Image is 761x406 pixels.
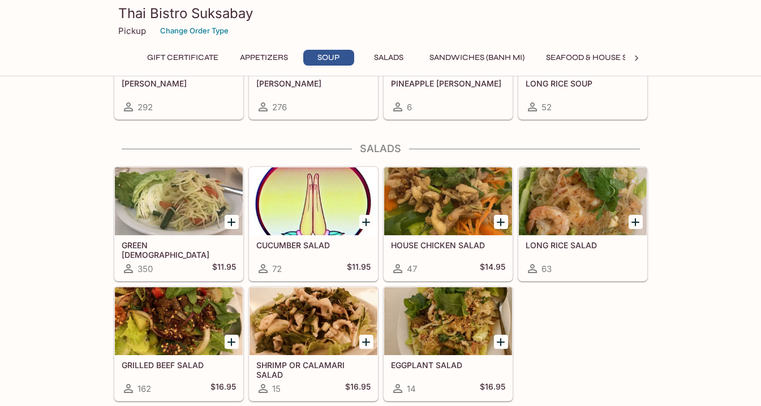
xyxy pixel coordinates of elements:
button: Seafood & House Specials [540,50,666,66]
button: Add LONG RICE SALAD [629,215,643,229]
span: 276 [272,102,287,113]
h5: $16.95 [480,382,505,395]
a: GREEN [DEMOGRAPHIC_DATA] SALAD (SOM TUM)350$11.95 [114,167,243,281]
h5: GRILLED BEEF SALAD [122,360,236,370]
button: Add CUCUMBER SALAD [359,215,373,229]
button: Add SHRIMP OR CALAMARI SALAD [359,335,373,349]
button: Add HOUSE CHICKEN SALAD [494,215,508,229]
a: GRILLED BEEF SALAD162$16.95 [114,287,243,401]
button: Add EGGPLANT SALAD [494,335,508,349]
h5: $16.95 [345,382,371,395]
h5: EGGPLANT SALAD [391,360,505,370]
h5: GREEN [DEMOGRAPHIC_DATA] SALAD (SOM TUM) [122,240,236,259]
h5: LONG RICE SALAD [526,240,640,250]
button: Sandwiches (Banh Mi) [423,50,531,66]
div: SHRIMP OR CALAMARI SALAD [250,287,377,355]
h5: LONG RICE SOUP [526,79,640,88]
div: CUCUMBER SALAD [250,167,377,235]
a: LONG RICE SALAD63 [518,167,647,281]
h5: [PERSON_NAME] [256,79,371,88]
a: SHRIMP OR CALAMARI SALAD15$16.95 [249,287,378,401]
span: 72 [272,264,282,274]
h5: CUCUMBER SALAD [256,240,371,250]
button: Add GRILLED BEEF SALAD [225,335,239,349]
button: Change Order Type [155,22,234,40]
button: Gift Certificate [141,50,225,66]
span: 350 [137,264,153,274]
span: 292 [137,102,153,113]
h3: Thai Bistro Suksabay [118,5,643,22]
div: GREEN PAPAYA SALAD (SOM TUM) [115,167,243,235]
button: Salads [363,50,414,66]
button: Appetizers [234,50,294,66]
h5: $11.95 [347,262,371,275]
span: 63 [541,264,552,274]
a: CUCUMBER SALAD72$11.95 [249,167,378,281]
div: HOUSE CHICKEN SALAD [384,167,512,235]
span: 47 [407,264,417,274]
h5: $14.95 [480,262,505,275]
h5: $11.95 [212,262,236,275]
a: HOUSE CHICKEN SALAD47$14.95 [384,167,513,281]
h5: SHRIMP OR CALAMARI SALAD [256,360,371,379]
h5: PINEAPPLE [PERSON_NAME] [391,79,505,88]
h5: $16.95 [210,382,236,395]
h5: HOUSE CHICKEN SALAD [391,240,505,250]
span: 6 [407,102,412,113]
span: 15 [272,383,281,394]
div: LONG RICE SALAD [519,167,647,235]
h4: Salads [114,142,648,155]
p: Pickup [118,25,146,36]
a: EGGPLANT SALAD14$16.95 [384,287,513,401]
span: 52 [541,102,552,113]
span: 162 [137,383,151,394]
h5: [PERSON_NAME] [122,79,236,88]
button: Soup [303,50,354,66]
span: 14 [407,383,416,394]
div: EGGPLANT SALAD [384,287,512,355]
div: GRILLED BEEF SALAD [115,287,243,355]
button: Add GREEN PAPAYA SALAD (SOM TUM) [225,215,239,229]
